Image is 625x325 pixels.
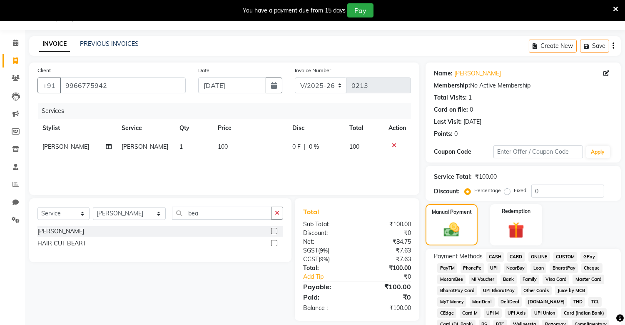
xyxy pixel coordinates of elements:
[434,117,462,126] div: Last Visit:
[470,297,495,307] span: MariDeal
[37,67,51,74] label: Client
[357,264,418,272] div: ₹100.00
[357,237,418,246] div: ₹84.75
[498,297,522,307] span: DefiDeal
[350,143,360,150] span: 100
[543,275,569,284] span: Visa Card
[454,130,458,138] div: 0
[468,93,472,102] div: 1
[297,229,357,237] div: Discount:
[481,286,518,295] span: UPI BharatPay
[434,93,467,102] div: Total Visits:
[520,275,540,284] span: Family
[117,119,175,137] th: Service
[486,252,504,262] span: CASH
[303,207,322,216] span: Total
[37,239,86,248] div: HAIR CUT BEART
[357,220,418,229] div: ₹100.00
[437,275,466,284] span: MosamBee
[514,187,526,194] label: Fixed
[507,252,525,262] span: CARD
[320,256,328,262] span: 9%
[303,247,318,254] span: SGST
[500,275,517,284] span: Bank
[437,263,457,273] span: PayTM
[297,264,357,272] div: Total:
[357,304,418,312] div: ₹100.00
[588,297,602,307] span: TCL
[529,40,577,52] button: Create New
[434,81,470,90] div: Membership:
[434,69,453,78] div: Name:
[469,275,497,284] span: MI Voucher
[297,282,357,292] div: Payable:
[303,255,319,263] span: CGST
[437,286,477,295] span: BharatPay Card
[297,220,357,229] div: Sub Total:
[434,187,460,196] div: Discount:
[37,119,117,137] th: Stylist
[287,119,344,137] th: Disc
[475,172,497,181] div: ₹100.00
[461,263,484,273] span: PhonePe
[60,77,186,93] input: Search by Name/Mobile/Email/Code
[531,308,558,318] span: UPI Union
[528,252,550,262] span: ONLINE
[460,308,481,318] span: Card M
[432,208,472,216] label: Manual Payment
[297,304,357,312] div: Balance :
[561,308,607,318] span: Card (Indian Bank)
[292,142,301,151] span: 0 F
[434,172,472,181] div: Service Total:
[347,3,374,17] button: Pay
[504,263,528,273] span: NearBuy
[37,227,84,236] div: [PERSON_NAME]
[295,67,331,74] label: Invoice Number
[580,252,598,262] span: GPay
[530,263,546,273] span: Loan
[37,77,61,93] button: +91
[297,292,357,302] div: Paid:
[437,308,456,318] span: CEdge
[434,81,613,90] div: No Active Membership
[493,145,583,158] input: Enter Offer / Coupon Code
[122,143,169,150] span: [PERSON_NAME]
[80,40,139,47] a: PREVIOUS INVOICES
[357,246,418,255] div: ₹7.63
[553,252,578,262] span: CUSTOM
[521,286,552,295] span: Other Cards
[383,119,411,137] th: Action
[357,292,418,302] div: ₹0
[309,142,319,151] span: 0 %
[488,263,500,273] span: UPI
[437,297,466,307] span: MyT Money
[503,220,529,240] img: _gift.svg
[357,229,418,237] div: ₹0
[218,143,228,150] span: 100
[586,146,610,158] button: Apply
[243,6,346,15] div: You have a payment due from 15 days
[434,147,493,156] div: Coupon Code
[550,263,578,273] span: BharatPay
[573,275,604,284] span: Master Card
[434,105,468,114] div: Card on file:
[555,286,588,295] span: Juice by MCB
[505,308,528,318] span: UPI Axis
[463,117,481,126] div: [DATE]
[304,142,306,151] span: |
[357,282,418,292] div: ₹100.00
[434,252,483,261] span: Payment Methods
[38,103,417,119] div: Services
[198,67,209,74] label: Date
[179,143,183,150] span: 1
[454,69,501,78] a: [PERSON_NAME]
[297,272,367,281] a: Add Tip
[484,308,502,318] span: UPI M
[297,255,357,264] div: ( )
[581,263,603,273] span: Cheque
[570,297,585,307] span: THD
[174,119,213,137] th: Qty
[320,247,328,254] span: 9%
[474,187,501,194] label: Percentage
[502,207,530,215] label: Redemption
